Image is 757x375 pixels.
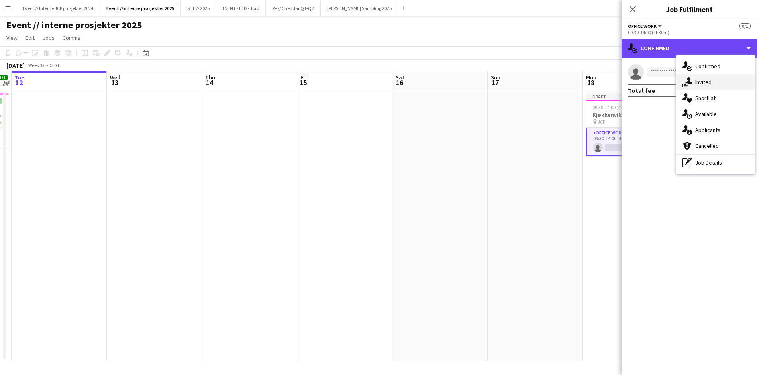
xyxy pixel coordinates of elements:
h1: Event // interne prosjekter 2025 [6,19,142,31]
div: Job Details [676,155,755,171]
div: [DATE] [6,61,25,69]
span: 17 [490,78,500,87]
div: Cancelled [676,138,755,154]
a: Edit [22,33,38,43]
div: Total fee [628,86,655,94]
span: View [6,34,18,41]
span: 13 [109,78,120,87]
h3: Job Fulfilment [622,4,757,14]
span: Edit [25,34,35,41]
button: Event // interne prosjekter 2025 [100,0,181,16]
button: Office work [628,23,663,29]
a: Jobs [39,33,58,43]
span: Week 33 [26,62,46,68]
span: Tue [15,74,24,81]
span: 14 [204,78,215,87]
span: Comms [63,34,80,41]
span: 09:30-14:00 (4h30m) [592,104,634,110]
div: CEST [49,62,60,68]
span: Fri [300,74,307,81]
div: Invited [676,74,755,90]
div: Draft [586,93,675,100]
a: Comms [59,33,84,43]
app-card-role: Office work0/109:30-14:00 (4h30m) [586,128,675,156]
span: 18 [585,78,596,87]
span: Mon [586,74,596,81]
span: Jobs [43,34,55,41]
app-job-card: Draft09:30-14:00 (4h30m)0/1Kjøkkenvikar JCP1 RoleOffice work0/109:30-14:00 (4h30m) [586,93,675,156]
span: 16 [394,78,404,87]
div: 09:30-14:00 (4h30m) [628,29,751,35]
span: 12 [14,78,24,87]
div: Confirmed [622,39,757,58]
span: 15 [299,78,307,87]
div: Applicants [676,122,755,138]
button: [PERSON_NAME] Sampling 2025 [321,0,398,16]
span: JCP [598,119,605,125]
span: Sat [396,74,404,81]
div: Shortlist [676,90,755,106]
a: View [3,33,21,43]
span: Office work [628,23,657,29]
h3: Kjøkkenvikar [586,111,675,118]
button: SHE // 2025 [181,0,216,16]
span: 0/1 [739,23,751,29]
span: Wed [110,74,120,81]
button: EVENT - LED - Toro [216,0,266,16]
span: Thu [205,74,215,81]
div: Available [676,106,755,122]
span: Sun [491,74,500,81]
div: Confirmed [676,58,755,74]
button: Event // Interne JCP prosjekter 2024 [16,0,100,16]
button: RF // Cheddar Q1-Q2 [266,0,321,16]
